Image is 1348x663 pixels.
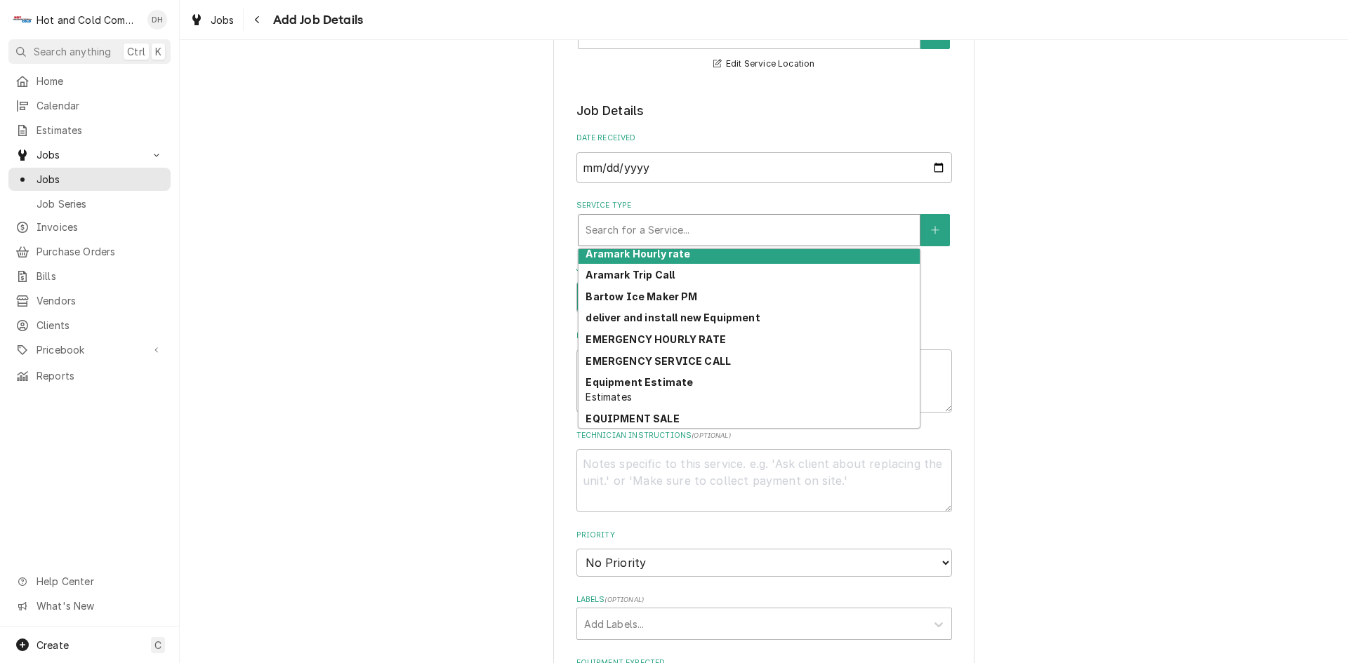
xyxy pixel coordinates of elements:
[8,594,171,617] a: Go to What's New
[8,289,171,312] a: Vendors
[576,594,952,605] label: Labels
[147,10,167,29] div: DH
[37,13,140,27] div: Hot and Cold Commercial Kitchens, Inc.
[37,74,164,88] span: Home
[13,10,32,29] div: Hot and Cold Commercial Kitchens, Inc.'s Avatar
[586,413,679,424] strong: EQUIPMENT SALE
[8,94,171,117] a: Calendar
[931,225,939,235] svg: Create New Service
[576,430,952,512] div: Technician Instructions
[586,290,697,302] strong: Bartow Ice Maker PM
[37,574,162,589] span: Help Center
[8,314,171,337] a: Clients
[586,355,731,367] strong: EMERGENCY SERVICE CALL
[37,147,143,162] span: Jobs
[37,172,164,187] span: Jobs
[8,192,171,215] a: Job Series
[8,215,171,239] a: Invoices
[37,368,164,383] span: Reports
[576,430,952,441] label: Technician Instructions
[246,8,269,31] button: Navigate back
[8,338,171,361] a: Go to Pricebook
[37,269,164,283] span: Bills
[8,143,171,166] a: Go to Jobs
[8,364,171,387] a: Reports
[8,240,171,263] a: Purchase Orders
[154,638,161,652] span: C
[147,10,167,29] div: Daryl Harris's Avatar
[604,596,644,603] span: ( optional )
[269,11,363,29] span: Add Job Details
[37,318,164,333] span: Clients
[576,594,952,640] div: Labels
[8,69,171,93] a: Home
[586,312,760,323] strong: deliver and install new Equipment
[37,98,164,113] span: Calendar
[37,293,164,308] span: Vendors
[576,330,952,342] label: Reason For Call
[586,376,693,388] strong: Equipment Estimate
[576,133,952,144] label: Date Received
[8,570,171,593] a: Go to Help Center
[586,248,690,260] strong: Aramark Hourly rate
[586,333,725,345] strong: EMERGENCY HOURLY RATE
[586,269,675,281] strong: Aramark Trip Call
[576,530,952,541] label: Priority
[37,220,164,234] span: Invoices
[576,102,952,120] legend: Job Details
[34,44,111,59] span: Search anything
[576,530,952,577] div: Priority
[920,214,950,246] button: Create New Service
[692,431,731,439] span: ( optional )
[576,263,952,313] div: Job Type
[37,244,164,259] span: Purchase Orders
[8,264,171,288] a: Bills
[37,598,162,613] span: What's New
[576,152,952,183] input: yyyy-mm-dd
[155,44,161,59] span: K
[37,123,164,138] span: Estimates
[8,168,171,191] a: Jobs
[184,8,240,32] a: Jobs
[37,342,143,357] span: Pricebook
[8,119,171,142] a: Estimates
[37,639,69,651] span: Create
[576,330,952,413] div: Reason For Call
[576,200,952,246] div: Service Type
[37,196,164,211] span: Job Series
[8,39,171,64] button: Search anythingCtrlK
[586,391,631,403] span: Estimates
[576,263,952,274] label: Job Type
[576,133,952,182] div: Date Received
[711,55,817,73] button: Edit Service Location
[13,10,32,29] div: H
[211,13,234,27] span: Jobs
[127,44,145,59] span: Ctrl
[576,200,952,211] label: Service Type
